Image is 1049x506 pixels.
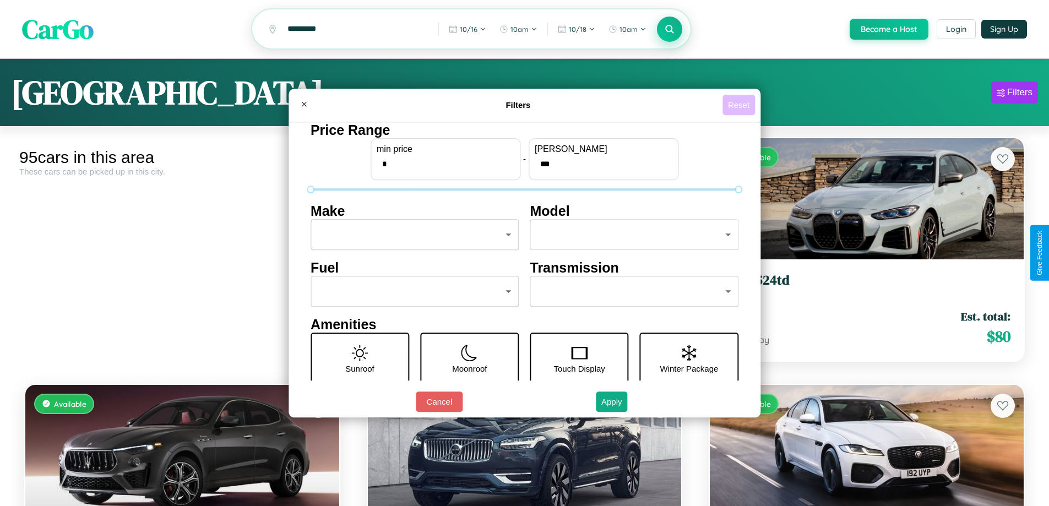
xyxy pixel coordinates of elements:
span: 10 / 16 [460,25,477,34]
span: Est. total: [961,308,1010,324]
span: $ 80 [987,325,1010,347]
div: 95 cars in this area [19,148,345,167]
button: 10am [603,20,652,38]
p: - [523,151,526,166]
button: Sign Up [981,20,1027,39]
button: Become a Host [850,19,928,40]
button: Login [937,19,976,39]
span: 10 / 18 [569,25,586,34]
div: These cars can be picked up in this city. [19,167,345,176]
h1: [GEOGRAPHIC_DATA] [11,70,324,115]
button: Reset [722,95,755,115]
button: Filters [991,81,1038,104]
span: Available [54,399,86,409]
h4: Model [530,203,739,219]
h4: Transmission [530,260,739,276]
h4: Make [311,203,519,219]
button: Cancel [416,391,463,412]
div: Give Feedback [1036,231,1043,275]
p: Sunroof [345,361,374,376]
button: 10/18 [552,20,601,38]
button: 10/16 [443,20,492,38]
h4: Filters [314,100,722,110]
h3: BMW 524td [723,273,1010,289]
label: min price [377,144,514,154]
button: Apply [596,391,628,412]
h4: Amenities [311,317,738,333]
p: Moonroof [452,361,487,376]
button: 10am [494,20,543,38]
label: [PERSON_NAME] [535,144,672,154]
h4: Price Range [311,122,738,138]
span: 10am [510,25,529,34]
div: Filters [1007,87,1032,98]
p: Winter Package [660,361,719,376]
span: CarGo [22,11,94,47]
span: 10am [619,25,638,34]
h4: Fuel [311,260,519,276]
p: Touch Display [553,361,605,376]
a: BMW 524td2022 [723,273,1010,300]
